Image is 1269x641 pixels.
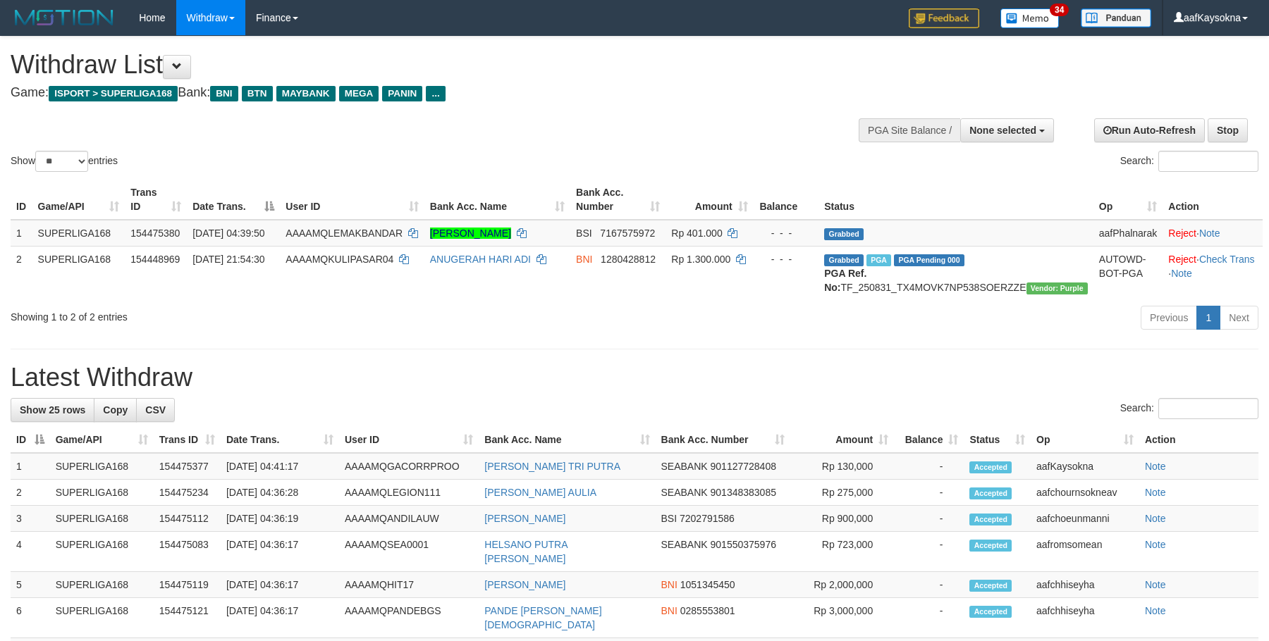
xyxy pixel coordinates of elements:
[430,254,531,265] a: ANUGERAH HARI ADI
[894,480,964,506] td: -
[661,513,678,524] span: BSI
[426,86,445,101] span: ...
[276,86,336,101] span: MAYBANK
[1120,151,1258,172] label: Search:
[339,427,479,453] th: User ID: activate to sort column ascending
[1031,506,1139,532] td: aafchoeunmanni
[339,480,479,506] td: AAAAMQLEGION111
[130,228,180,239] span: 154475380
[680,513,735,524] span: Copy 7202791586 to clipboard
[790,453,894,480] td: Rp 130,000
[280,180,424,220] th: User ID: activate to sort column ascending
[1139,427,1258,453] th: Action
[1168,254,1196,265] a: Reject
[661,539,708,550] span: SEABANK
[11,532,50,572] td: 4
[969,580,1012,592] span: Accepted
[1145,539,1166,550] a: Note
[1031,532,1139,572] td: aafromsomean
[11,506,50,532] td: 3
[339,506,479,532] td: AAAAMQANDILAUW
[1093,220,1163,247] td: aafPhalnarak
[11,572,50,598] td: 5
[484,539,567,564] a: HELSANO PUTRA [PERSON_NAME]
[192,228,264,239] span: [DATE] 04:39:50
[1031,598,1139,638] td: aafchhiseyha
[600,228,655,239] span: Copy 7167575972 to clipboard
[50,480,154,506] td: SUPERLIGA168
[339,86,379,101] span: MEGA
[661,461,708,472] span: SEABANK
[11,480,50,506] td: 2
[1163,246,1263,300] td: · ·
[32,180,125,220] th: Game/API: activate to sort column ascending
[50,532,154,572] td: SUPERLIGA168
[894,254,964,266] span: PGA Pending
[382,86,422,101] span: PANIN
[192,254,264,265] span: [DATE] 21:54:30
[1141,306,1197,330] a: Previous
[969,461,1012,473] span: Accepted
[680,579,735,590] span: Copy 1051345450 to clipboard
[11,220,32,247] td: 1
[969,540,1012,552] span: Accepted
[20,404,85,416] span: Show 25 rows
[154,572,221,598] td: 154475119
[50,453,154,480] td: SUPERLIGA168
[790,480,894,506] td: Rp 275,000
[1093,180,1163,220] th: Op: activate to sort column ascending
[11,86,832,100] h4: Game: Bank:
[130,254,180,265] span: 154448969
[11,453,50,480] td: 1
[154,598,221,638] td: 154475121
[824,254,864,266] span: Grabbed
[1208,118,1248,142] a: Stop
[661,605,678,616] span: BNI
[32,220,125,247] td: SUPERLIGA168
[32,246,125,300] td: SUPERLIGA168
[894,572,964,598] td: -
[11,363,1258,392] h1: Latest Withdraw
[1158,398,1258,419] input: Search:
[661,487,708,498] span: SEABANK
[1196,306,1220,330] a: 1
[969,487,1012,499] span: Accepted
[790,532,894,572] td: Rp 723,000
[221,453,339,480] td: [DATE] 04:41:17
[11,598,50,638] td: 6
[1145,461,1166,472] a: Note
[1050,4,1069,16] span: 34
[754,180,819,220] th: Balance
[570,180,666,220] th: Bank Acc. Number: activate to sort column ascending
[671,228,722,239] span: Rp 401.000
[430,228,511,239] a: [PERSON_NAME]
[1145,579,1166,590] a: Note
[35,151,88,172] select: Showentries
[1031,480,1139,506] td: aafchournsokneav
[221,506,339,532] td: [DATE] 04:36:19
[50,427,154,453] th: Game/API: activate to sort column ascending
[154,532,221,572] td: 154475083
[242,86,273,101] span: BTN
[1000,8,1060,28] img: Button%20Memo.svg
[11,180,32,220] th: ID
[50,506,154,532] td: SUPERLIGA168
[103,404,128,416] span: Copy
[711,487,776,498] span: Copy 901348383085 to clipboard
[824,268,866,293] b: PGA Ref. No:
[479,427,655,453] th: Bank Acc. Name: activate to sort column ascending
[790,572,894,598] td: Rp 2,000,000
[221,427,339,453] th: Date Trans.: activate to sort column ascending
[964,427,1031,453] th: Status: activate to sort column ascending
[339,532,479,572] td: AAAAMQSEA0001
[339,598,479,638] td: AAAAMQPANDEBGS
[49,86,178,101] span: ISPORT > SUPERLIGA168
[484,605,601,630] a: PANDE [PERSON_NAME][DEMOGRAPHIC_DATA]
[11,304,518,324] div: Showing 1 to 2 of 2 entries
[661,579,678,590] span: BNI
[484,513,565,524] a: [PERSON_NAME]
[221,480,339,506] td: [DATE] 04:36:28
[1026,282,1088,294] span: Vendor URL: https://trx4.1velocity.biz
[11,427,50,453] th: ID: activate to sort column descending
[666,180,753,220] th: Amount: activate to sort column ascending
